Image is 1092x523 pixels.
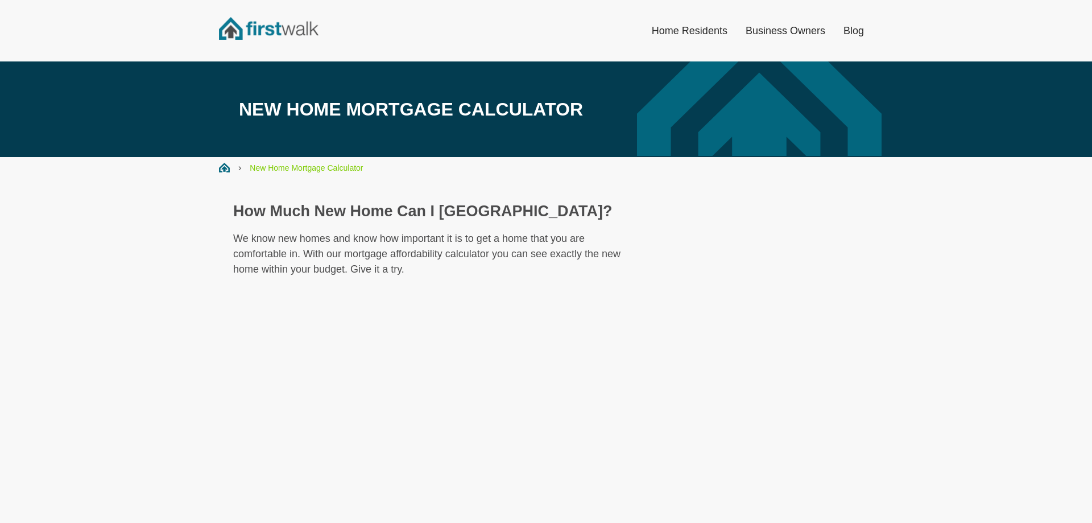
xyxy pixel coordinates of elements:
[233,231,631,277] p: We know new homes and know how important it is to get a home that you are comfortable in. With ou...
[643,18,737,43] a: Home Residents
[834,18,873,43] a: Blog
[233,202,631,220] h2: How Much New Home Can I [GEOGRAPHIC_DATA]?
[250,163,363,172] a: New Home Mortgage Calculator
[219,17,318,40] img: FirstWalk
[737,18,834,43] a: Business Owners
[219,98,873,120] h1: New Home Mortgage Calculator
